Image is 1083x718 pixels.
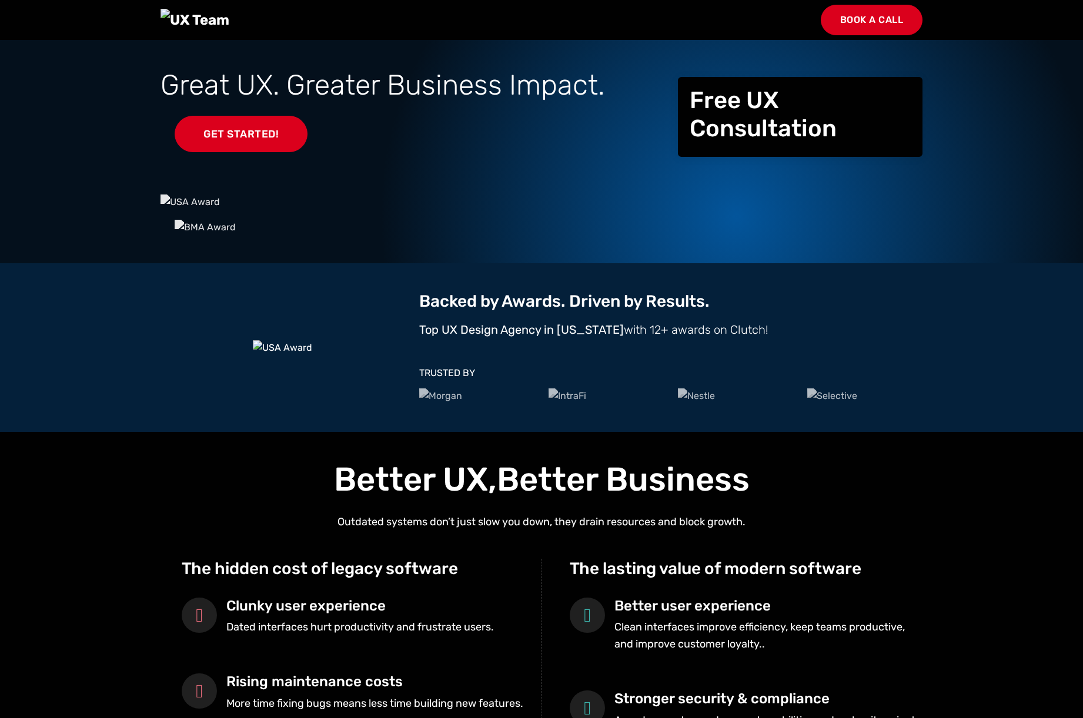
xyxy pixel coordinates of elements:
[497,460,750,499] span: Better Business
[807,388,857,404] img: Selective
[226,619,494,636] p: Dated interfaces hurt productivity and frustrate users.
[614,690,922,707] h4: Stronger security & compliance
[161,68,664,102] h1: Great UX. Greater Business Impact.
[549,388,586,404] img: IntraFi
[821,5,923,35] a: Book a Call
[419,320,922,339] p: with 12+ awards on Clutch!
[570,559,922,579] h3: The lasting value of modern software
[690,86,911,143] h2: Free UX Consultation
[161,514,922,531] p: Outdated systems don’t just slow you down, they drain resources and block growth.
[226,695,523,712] p: More time fixing bugs means less time building new features.
[175,220,236,235] img: BMA Award
[614,598,922,615] h4: Better user experience
[419,323,624,337] strong: Top UX Design Agency in [US_STATE]
[419,367,922,378] h3: TRUSTED BY
[161,460,922,499] h2: Better UX,
[182,559,534,579] h3: The hidden cost of legacy software
[161,9,229,31] img: UX Team
[226,673,523,690] h4: Rising maintenance costs
[614,619,922,653] p: Clean interfaces improve efficiency, keep teams productive, and improve customer loyalty..
[226,598,494,615] h4: Clunky user experience
[678,388,715,404] img: Nestle
[419,291,922,311] h2: Backed by Awards. Driven by Results.
[161,194,220,210] img: USA Award
[175,116,307,152] a: Get Started!
[253,340,312,355] img: USA Award
[419,388,462,404] img: Morgan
